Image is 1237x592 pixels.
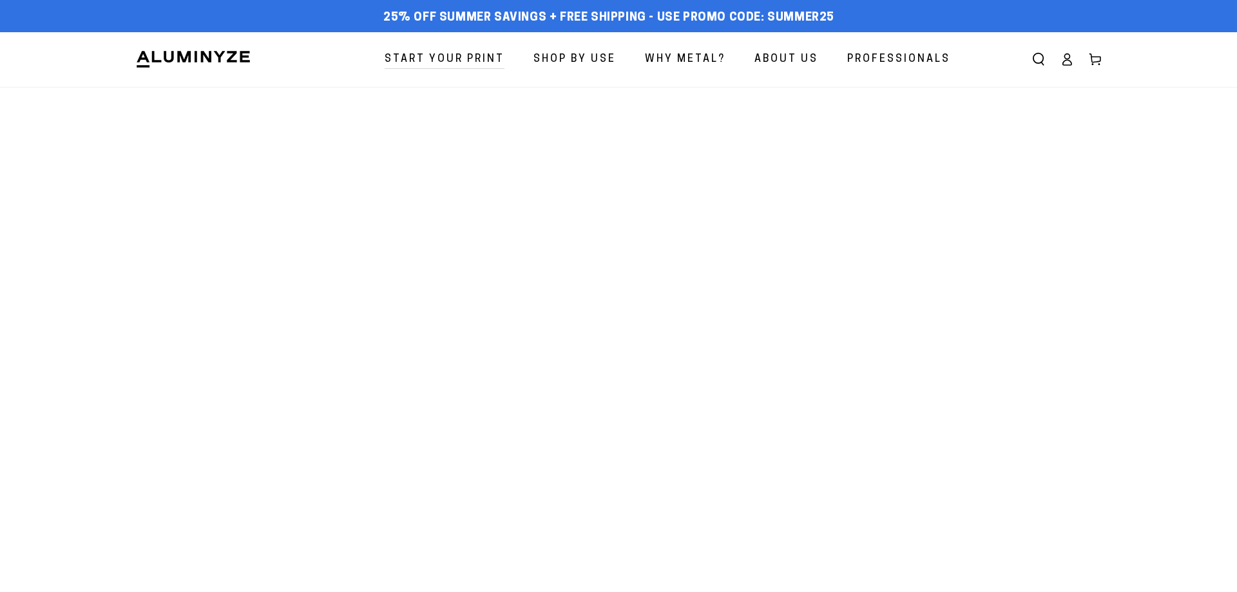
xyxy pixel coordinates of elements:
[375,43,514,77] a: Start Your Print
[1024,45,1053,73] summary: Search our site
[385,50,504,69] span: Start Your Print
[135,50,251,69] img: Aluminyze
[635,43,735,77] a: Why Metal?
[645,50,725,69] span: Why Metal?
[745,43,828,77] a: About Us
[754,50,818,69] span: About Us
[847,50,950,69] span: Professionals
[533,50,616,69] span: Shop By Use
[524,43,626,77] a: Shop By Use
[838,43,960,77] a: Professionals
[383,11,834,25] span: 25% off Summer Savings + Free Shipping - Use Promo Code: SUMMER25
